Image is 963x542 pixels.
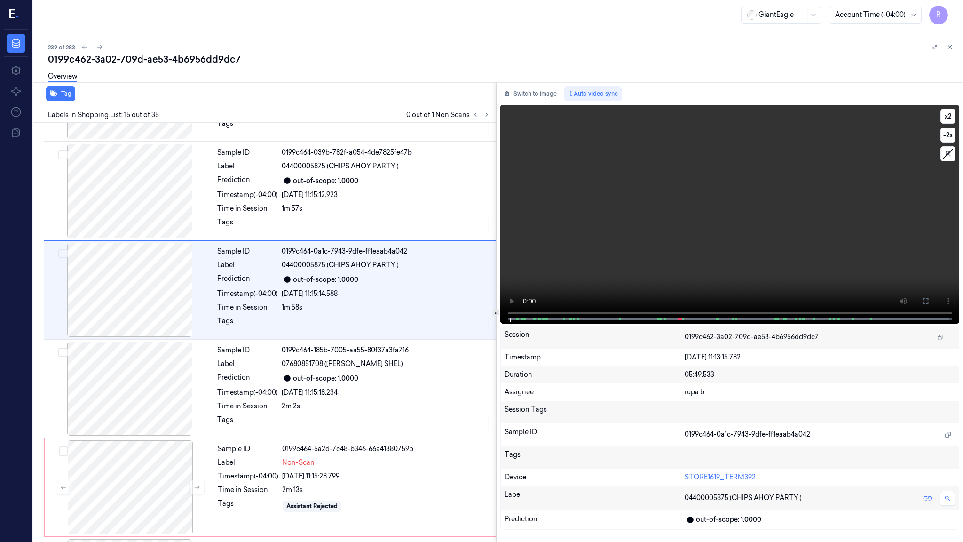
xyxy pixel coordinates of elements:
[282,204,490,214] div: 1m 57s
[282,289,490,299] div: [DATE] 11:15:14.588
[217,289,278,299] div: Timestamp (-04:00)
[217,401,278,411] div: Time in Session
[505,490,685,507] div: Label
[282,401,490,411] div: 2m 2s
[505,387,685,397] div: Assignee
[217,415,278,430] div: Tags
[217,373,278,384] div: Prediction
[217,175,278,186] div: Prediction
[505,427,685,442] div: Sample ID
[293,176,358,186] div: out-of-scope: 1.0000
[505,450,685,465] div: Tags
[48,53,955,66] div: 0199c462-3a02-709d-ae53-4b6956dd9dc7
[282,247,490,256] div: 0199c464-0a1c-7943-9dfe-ff1eaab4a042
[282,260,399,270] span: 04400005875 (CHIPS AHOY PARTY )
[217,345,278,355] div: Sample ID
[217,119,278,134] div: Tags
[282,303,490,312] div: 1m 58s
[505,370,685,380] div: Duration
[217,204,278,214] div: Time in Session
[406,109,492,120] span: 0 out of 1 Non Scans
[685,352,955,362] div: [DATE] 11:13:15.782
[58,150,68,159] button: Select row
[505,330,685,345] div: Session
[564,86,622,101] button: Auto video sync
[929,6,948,24] button: R
[217,316,278,331] div: Tags
[500,86,560,101] button: Switch to image
[282,444,490,454] div: 0199c464-5a2d-7c48-b346-66a41380759b
[218,471,278,481] div: Timestamp (-04:00)
[940,128,955,143] button: -2s
[48,72,77,82] a: Overview
[217,148,278,158] div: Sample ID
[58,348,68,357] button: Select row
[505,514,685,526] div: Prediction
[293,374,358,383] div: out-of-scope: 1.0000
[685,493,802,503] span: 04400005875 (CHIPS AHOY PARTY )
[218,485,278,495] div: Time in Session
[217,190,278,200] div: Timestamp (-04:00)
[685,370,955,380] div: 05:49.533
[218,499,278,514] div: Tags
[685,472,955,482] div: STORE1619_TERM392
[282,388,490,398] div: [DATE] 11:15:18.234
[685,430,810,439] span: 0199c464-0a1c-7943-9dfe-ff1eaab4a042
[217,274,278,285] div: Prediction
[58,249,68,258] button: Select row
[46,86,75,101] button: Tag
[286,502,338,510] div: Assistant Rejected
[217,359,278,369] div: Label
[282,148,490,158] div: 0199c464-039b-782f-a054-4de7825fe47b
[505,405,685,420] div: Session Tags
[282,485,490,495] div: 2m 13s
[282,345,490,355] div: 0199c464-185b-7005-aa55-80f37a3fa716
[217,303,278,312] div: Time in Session
[282,359,403,369] span: 07680851708 ([PERSON_NAME] SHEL)
[217,217,278,232] div: Tags
[217,247,278,256] div: Sample ID
[282,471,490,481] div: [DATE] 11:15:28.799
[48,110,159,120] span: Labels In Shopping List: 15 out of 35
[282,190,490,200] div: [DATE] 11:15:12.923
[218,444,278,454] div: Sample ID
[218,458,278,468] div: Label
[48,43,75,51] span: 239 of 283
[685,332,819,342] span: 0199c462-3a02-709d-ae53-4b6956dd9dc7
[59,446,68,456] button: Select row
[293,275,358,285] div: out-of-scope: 1.0000
[696,515,761,525] div: out-of-scope: 1.0000
[217,388,278,398] div: Timestamp (-04:00)
[505,472,685,482] div: Device
[685,387,955,397] div: rupa b
[282,458,315,468] span: Non-Scan
[217,260,278,270] div: Label
[505,352,685,362] div: Timestamp
[940,109,955,124] button: x2
[217,161,278,171] div: Label
[282,161,399,171] span: 04400005875 (CHIPS AHOY PARTY )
